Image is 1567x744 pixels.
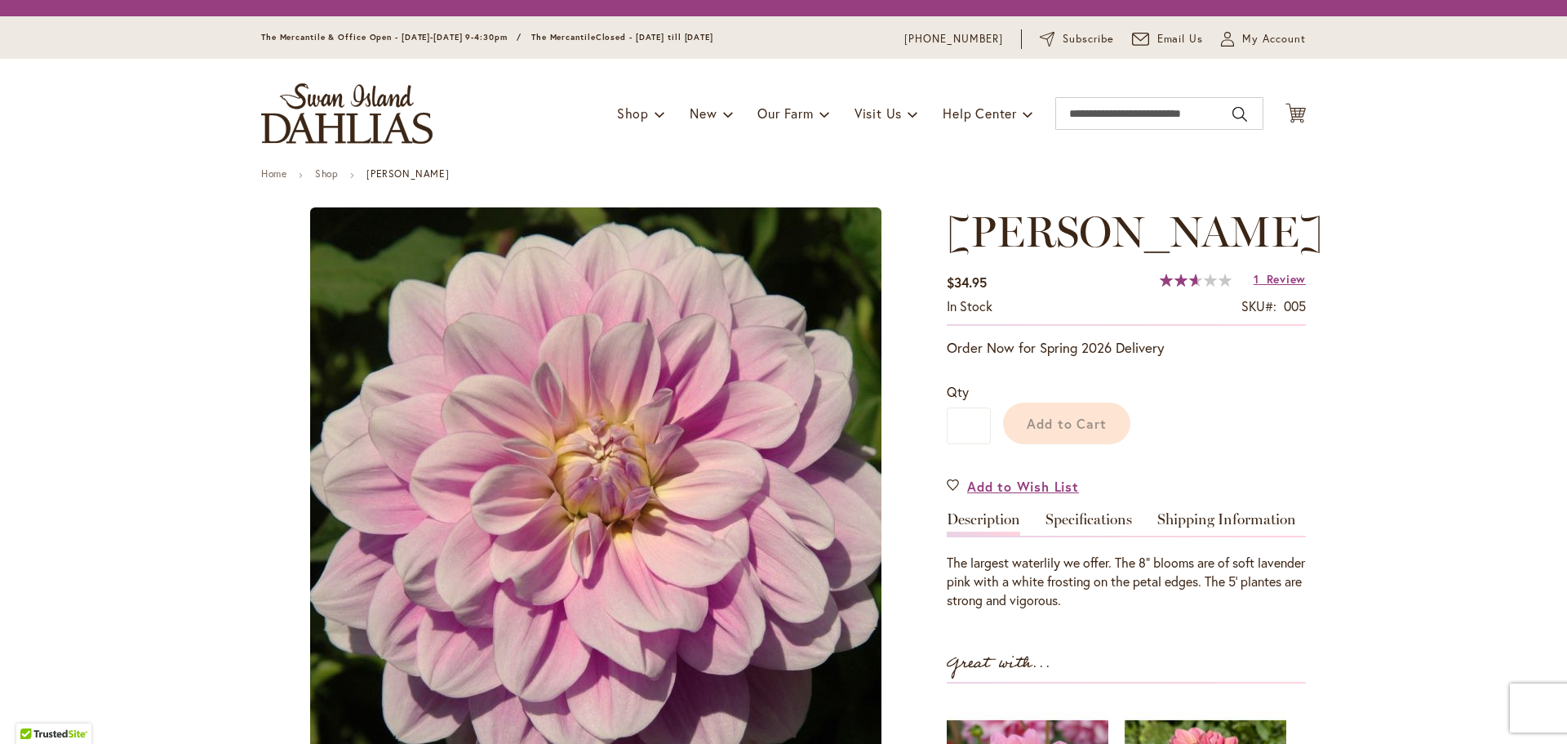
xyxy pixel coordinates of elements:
span: The Mercantile & Office Open - [DATE]-[DATE] 9-4:30pm / The Mercantile [261,32,596,42]
span: 1 [1254,271,1259,287]
a: Shipping Information [1157,512,1296,536]
span: Review [1267,271,1306,287]
span: In stock [947,297,992,314]
p: Order Now for Spring 2026 Delivery [947,338,1306,358]
a: Add to Wish List [947,477,1079,496]
a: Specifications [1045,512,1132,536]
div: The largest waterlily we offer. The 8" blooms are of soft lavender pink with a white frosting on ... [947,554,1306,610]
strong: SKU [1241,297,1276,314]
iframe: Launch Accessibility Center [12,686,58,732]
a: 1 Review [1254,271,1306,287]
span: New [690,105,717,122]
span: [PERSON_NAME] [947,206,1323,257]
a: Email Us [1132,31,1204,47]
span: Qty [947,383,969,400]
a: Description [947,512,1020,536]
span: Help Center [943,105,1017,122]
a: store logo [261,83,433,144]
div: 005 [1284,297,1306,316]
span: My Account [1242,31,1306,47]
div: 53% [1160,274,1232,287]
span: Subscribe [1063,31,1114,47]
div: Availability [947,297,992,316]
span: $34.95 [947,274,987,291]
strong: [PERSON_NAME] [366,167,449,180]
div: Detailed Product Info [947,512,1306,610]
button: My Account [1221,31,1306,47]
span: Shop [617,105,649,122]
span: Our Farm [757,105,813,122]
a: [PHONE_NUMBER] [904,31,1003,47]
span: Email Us [1157,31,1204,47]
strong: Great with... [947,650,1051,677]
a: Subscribe [1040,31,1114,47]
a: Home [261,167,286,180]
a: Shop [315,167,338,180]
span: Closed - [DATE] till [DATE] [596,32,713,42]
span: Visit Us [855,105,902,122]
span: Add to Wish List [967,477,1079,496]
